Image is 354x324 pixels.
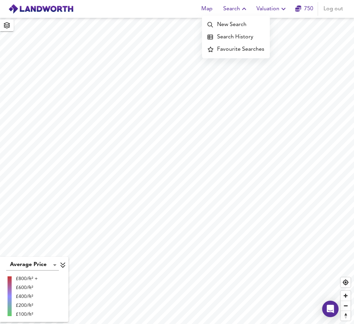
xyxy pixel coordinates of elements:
span: Search [223,4,248,14]
button: Search [220,2,251,16]
div: £800/ft² + [16,275,38,282]
span: Valuation [256,4,288,14]
button: Reset bearing to north [341,311,351,321]
div: £200/ft² [16,302,38,309]
a: Search History [202,31,270,43]
span: Zoom out [341,301,351,311]
div: Open Intercom Messenger [322,301,339,317]
span: Log out [324,4,343,14]
button: Zoom in [341,291,351,301]
button: Zoom out [341,301,351,311]
button: Log out [321,2,346,16]
button: Valuation [254,2,290,16]
div: Average Price [6,260,59,271]
span: Reset bearing to north [341,311,351,321]
div: £600/ft² [16,284,38,291]
button: Find my location [341,277,351,287]
button: 750 [293,2,315,16]
img: logo [8,4,74,14]
span: Map [199,4,215,14]
a: Favourite Searches [202,43,270,56]
div: £100/ft² [16,311,38,318]
a: New Search [202,19,270,31]
div: £400/ft² [16,293,38,300]
button: Map [196,2,218,16]
a: 750 [295,4,313,14]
